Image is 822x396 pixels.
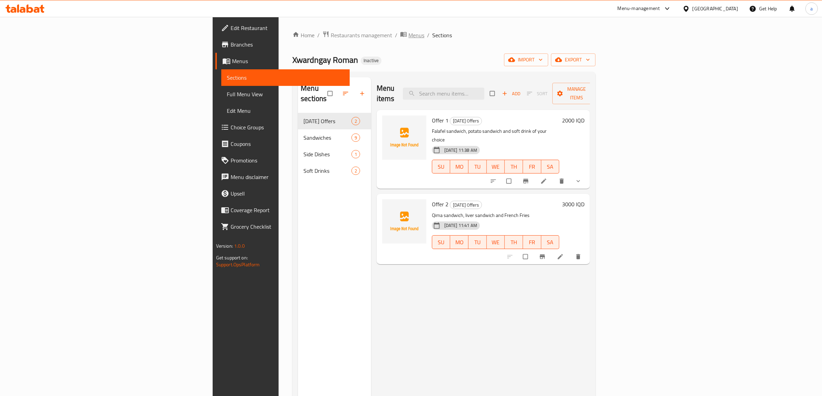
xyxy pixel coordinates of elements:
div: Side Dishes1 [298,146,371,162]
span: Edit Menu [227,107,345,115]
span: SA [544,162,557,172]
button: WE [487,160,505,174]
div: items [351,117,360,125]
span: Choice Groups [231,123,345,131]
span: [DATE] 11:41 AM [442,222,480,229]
button: Add [500,88,522,99]
button: sort-choices [486,174,502,189]
span: import [510,56,543,64]
button: SU [432,160,451,174]
span: Version: [216,241,233,250]
span: TU [471,237,484,247]
input: search [403,88,484,100]
span: Branches [231,40,345,49]
span: TH [507,162,520,172]
a: Menus [400,31,424,40]
span: Coverage Report [231,206,345,214]
span: Select to update [519,250,533,263]
span: Add item [500,88,522,99]
a: Restaurants management [322,31,392,40]
span: 2 [352,118,360,125]
a: Upsell [215,185,350,202]
span: Get support on: [216,253,248,262]
a: Menu disclaimer [215,169,350,185]
a: Grocery Checklist [215,218,350,235]
a: Promotions [215,152,350,169]
a: Menus [215,53,350,69]
span: Edit Restaurant [231,24,345,32]
img: Offer 2 [382,199,426,244]
span: Offer 1 [432,115,448,126]
span: SU [435,237,448,247]
div: Ramadan Offers [450,201,482,209]
span: Grocery Checklist [231,222,345,231]
a: Choice Groups [215,119,350,136]
nav: breadcrumb [292,31,596,40]
button: export [551,53,596,66]
span: FR [526,237,539,247]
span: 1.0.0 [234,241,245,250]
li: / [395,31,397,39]
div: Sandwiches9 [298,129,371,146]
span: Sort sections [338,86,355,101]
h2: Menu items [377,83,395,104]
div: Menu-management [618,4,660,13]
span: Select all sections [323,87,338,100]
span: Menu disclaimer [231,173,345,181]
a: Full Menu View [221,86,350,102]
button: TH [505,235,523,249]
div: Ramadan Offers [450,117,482,125]
svg: Show Choices [575,178,582,185]
span: [DATE] 11:38 AM [442,147,480,154]
p: Qima sandwich, liver sandwich and French Fries [432,211,560,220]
button: TH [505,160,523,174]
span: Inactive [361,58,381,63]
span: Full Menu View [227,90,345,98]
a: Coverage Report [215,202,350,218]
span: Manage items [558,85,596,102]
span: Side Dishes [303,150,351,158]
button: FR [523,235,541,249]
span: 1 [352,151,360,158]
span: MO [453,237,466,247]
a: Edit Restaurant [215,20,350,36]
span: 9 [352,135,360,141]
a: Edit menu item [540,178,549,185]
button: Add section [355,86,371,101]
button: MO [450,235,468,249]
span: Sandwiches [303,133,351,142]
span: TH [507,237,520,247]
span: Select to update [502,175,517,188]
span: Sections [227,73,345,82]
li: / [427,31,429,39]
button: FR [523,160,541,174]
button: SA [541,235,560,249]
h6: 3000 IQD [562,199,584,209]
span: Sections [432,31,452,39]
button: SU [432,235,451,249]
a: Sections [221,69,350,86]
span: Offer 2 [432,199,448,209]
button: delete [571,249,587,264]
button: import [504,53,548,66]
span: Upsell [231,189,345,198]
a: Coupons [215,136,350,152]
div: Soft Drinks2 [298,162,371,179]
span: Soft Drinks [303,167,351,175]
span: Promotions [231,156,345,165]
a: Edit menu item [557,253,565,260]
a: Branches [215,36,350,53]
span: [DATE] Offers [303,117,351,125]
h6: 2000 IQD [562,116,584,125]
button: Branch-specific-item [535,249,551,264]
button: SA [541,160,560,174]
button: show more [571,174,587,189]
span: Coupons [231,140,345,148]
div: Inactive [361,57,381,65]
span: [DATE] Offers [450,117,482,125]
a: Edit Menu [221,102,350,119]
span: TU [471,162,484,172]
span: SU [435,162,448,172]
